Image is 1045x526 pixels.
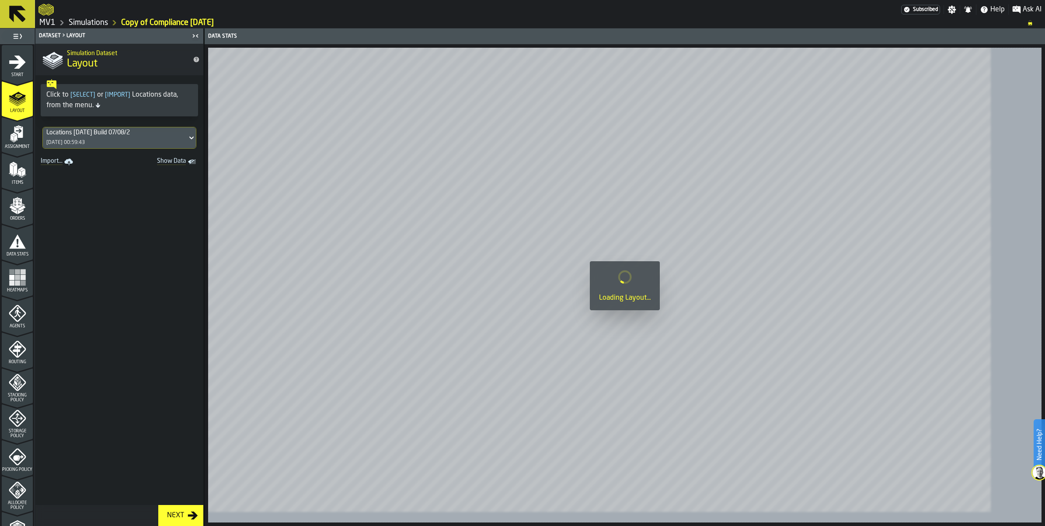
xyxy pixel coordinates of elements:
[126,158,186,166] span: Show Data
[2,393,33,403] span: Stacking Policy
[2,404,33,439] li: menu Storage Policy
[913,7,938,13] span: Subscribed
[38,18,1042,28] nav: Breadcrumb
[1023,4,1042,15] span: Ask AI
[189,31,202,41] label: button-toggle-Close me
[2,189,33,224] li: menu Orders
[206,33,626,39] div: Data Stats
[2,360,33,365] span: Routing
[960,5,976,14] label: button-toggle-Notifications
[46,140,85,146] div: [DATE] 00:59:43
[37,33,189,39] div: Dataset > Layout
[2,501,33,510] span: Allocate Policy
[2,440,33,475] li: menu Picking Policy
[901,5,940,14] div: Menu Subscription
[2,180,33,185] span: Items
[2,117,33,152] li: menu Assignment
[103,92,132,98] span: Import
[2,260,33,295] li: menu Heatmaps
[46,129,184,136] div: DropdownMenuValue-ef4d5473-a250-49df-9f42-70568ea0186b
[2,324,33,329] span: Agents
[2,224,33,259] li: menu Data Stats
[93,92,95,98] span: ]
[2,429,33,438] span: Storage Policy
[976,4,1008,15] label: button-toggle-Help
[35,28,203,44] header: Dataset > Layout
[39,18,56,28] a: link-to-/wh/i/3ccf57d1-1e0c-4a81-a3bb-c2011c5f0d50
[944,5,960,14] label: button-toggle-Settings
[123,156,202,168] a: toggle-dataset-table-Show Data
[69,18,108,28] a: link-to-/wh/i/3ccf57d1-1e0c-4a81-a3bb-c2011c5f0d50
[2,144,33,149] span: Assignment
[597,293,653,303] div: Loading Layout...
[128,92,130,98] span: ]
[38,2,54,18] a: logo-header
[2,467,33,472] span: Picking Policy
[2,30,33,42] label: button-toggle-Toggle Full Menu
[2,252,33,257] span: Data Stats
[205,28,1045,44] header: Data Stats
[35,44,203,75] div: title-Layout
[2,476,33,511] li: menu Allocate Policy
[67,57,98,71] span: Layout
[2,73,33,77] span: Start
[990,4,1005,15] span: Help
[105,92,107,98] span: [
[1035,420,1044,469] label: Need Help?
[121,18,214,28] a: link-to-/wh/i/3ccf57d1-1e0c-4a81-a3bb-c2011c5f0d50/simulations/7fee5497-abe1-413a-a0ec-396187082c5e
[2,81,33,116] li: menu Layout
[2,216,33,221] span: Orders
[2,153,33,188] li: menu Items
[2,368,33,403] li: menu Stacking Policy
[42,127,196,149] div: DropdownMenuValue-ef4d5473-a250-49df-9f42-70568ea0186b[DATE] 00:59:43
[67,48,186,57] h2: Sub Title
[2,332,33,367] li: menu Routing
[901,5,940,14] a: link-to-/wh/i/3ccf57d1-1e0c-4a81-a3bb-c2011c5f0d50/settings/billing
[1009,4,1045,15] label: button-toggle-Ask AI
[70,92,73,98] span: [
[37,156,78,168] a: link-to-/wh/i/3ccf57d1-1e0c-4a81-a3bb-c2011c5f0d50/import/layout/
[2,296,33,331] li: menu Agents
[2,109,33,113] span: Layout
[2,45,33,80] li: menu Start
[164,510,188,521] div: Next
[158,505,203,526] button: button-Next
[69,92,97,98] span: Select
[46,90,192,111] div: Click to or Locations data, from the menu.
[2,288,33,293] span: Heatmaps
